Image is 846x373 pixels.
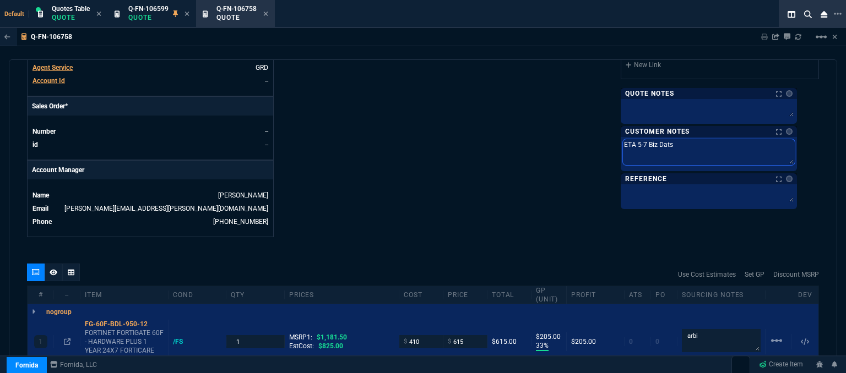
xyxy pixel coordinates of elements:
[651,290,677,299] div: PO
[32,128,56,135] span: Number
[536,332,562,341] p: $205.00
[571,337,620,346] div: $205.00
[9,9,767,21] body: Rich Text Area. Press ALT-0 for help.
[629,338,633,345] span: 0
[625,127,690,136] p: Customer Notes
[128,5,169,13] span: Q-FN-106599
[815,30,828,43] mat-icon: Example home icon
[678,270,736,279] a: Use Cost Estimates
[492,337,527,346] div: $615.00
[399,290,443,299] div: cost
[28,290,54,299] div: #
[32,141,38,149] span: id
[169,290,226,299] div: cond
[626,60,814,70] a: New Link
[289,342,394,350] div: EstCost:
[85,320,164,328] div: FG-60F-BDL-950-12
[31,32,72,41] p: Q-FN-106758
[448,337,451,346] span: $
[625,290,651,299] div: ATS
[47,360,100,370] a: msbcCompanyName
[800,8,816,21] nx-icon: Search
[32,77,65,85] span: Account Id
[46,308,72,316] p: nogroup
[32,190,269,201] tr: undefined
[317,333,347,341] span: $1,181.50
[256,64,268,72] a: GRD
[755,356,807,373] a: Create Item
[536,341,549,351] p: 33%
[80,290,169,299] div: Item
[85,328,164,364] p: FORTINET FORTIGATE 60F - HARDWARE PLUS 1 YEAR 24X7 FORTICARE AND FORTIGUARD UTP
[487,290,532,299] div: Total
[28,161,273,179] p: Account Manager
[318,342,343,350] span: $825.00
[218,191,268,199] a: [PERSON_NAME]
[265,128,268,135] a: --
[39,337,42,346] p: 1
[185,10,189,19] nx-icon: Close Tab
[404,337,407,346] span: $
[677,290,766,299] div: Sourcing Notes
[773,270,819,279] a: Discount MSRP
[567,290,625,299] div: Profit
[745,270,764,279] a: Set GP
[655,338,659,345] span: 0
[32,75,269,86] tr: undefined
[32,139,269,150] tr: undefined
[173,337,193,346] div: /FS
[64,205,268,212] a: [PERSON_NAME][EMAIL_ADDRESS][PERSON_NAME][DOMAIN_NAME]
[32,126,269,137] tr: undefined
[54,290,80,299] div: --
[32,62,269,73] tr: undefined
[64,338,70,345] nx-icon: Open In Opposite Panel
[834,9,842,19] nx-icon: Open New Tab
[532,286,567,304] div: GP (unit)
[289,333,394,342] div: MSRP1:
[443,290,487,299] div: price
[216,5,257,13] span: Q-FN-106758
[4,33,10,41] nx-icon: Back to Table
[52,5,90,13] span: Quotes Table
[128,13,169,22] p: Quote
[32,216,269,227] tr: undefined
[96,10,101,19] nx-icon: Close Tab
[263,10,268,19] nx-icon: Close Tab
[783,8,800,21] nx-icon: Split Panels
[32,191,49,199] span: Name
[625,174,667,183] p: Reference
[32,203,269,214] tr: undefined
[226,290,284,299] div: qty
[625,89,674,98] p: Quote Notes
[4,10,29,18] span: Default
[213,218,268,226] a: 469-249-2107
[816,8,832,21] nx-icon: Close Workbench
[28,97,273,116] p: Sales Order*
[265,77,268,85] a: --
[32,218,52,226] span: Phone
[265,141,268,149] a: --
[52,13,90,22] p: Quote
[770,334,783,347] mat-icon: Example home icon
[285,290,399,299] div: prices
[32,205,48,212] span: Email
[832,32,837,41] a: Hide Workbench
[792,290,818,299] div: dev
[216,13,257,22] p: Quote
[32,64,73,72] span: Agent Service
